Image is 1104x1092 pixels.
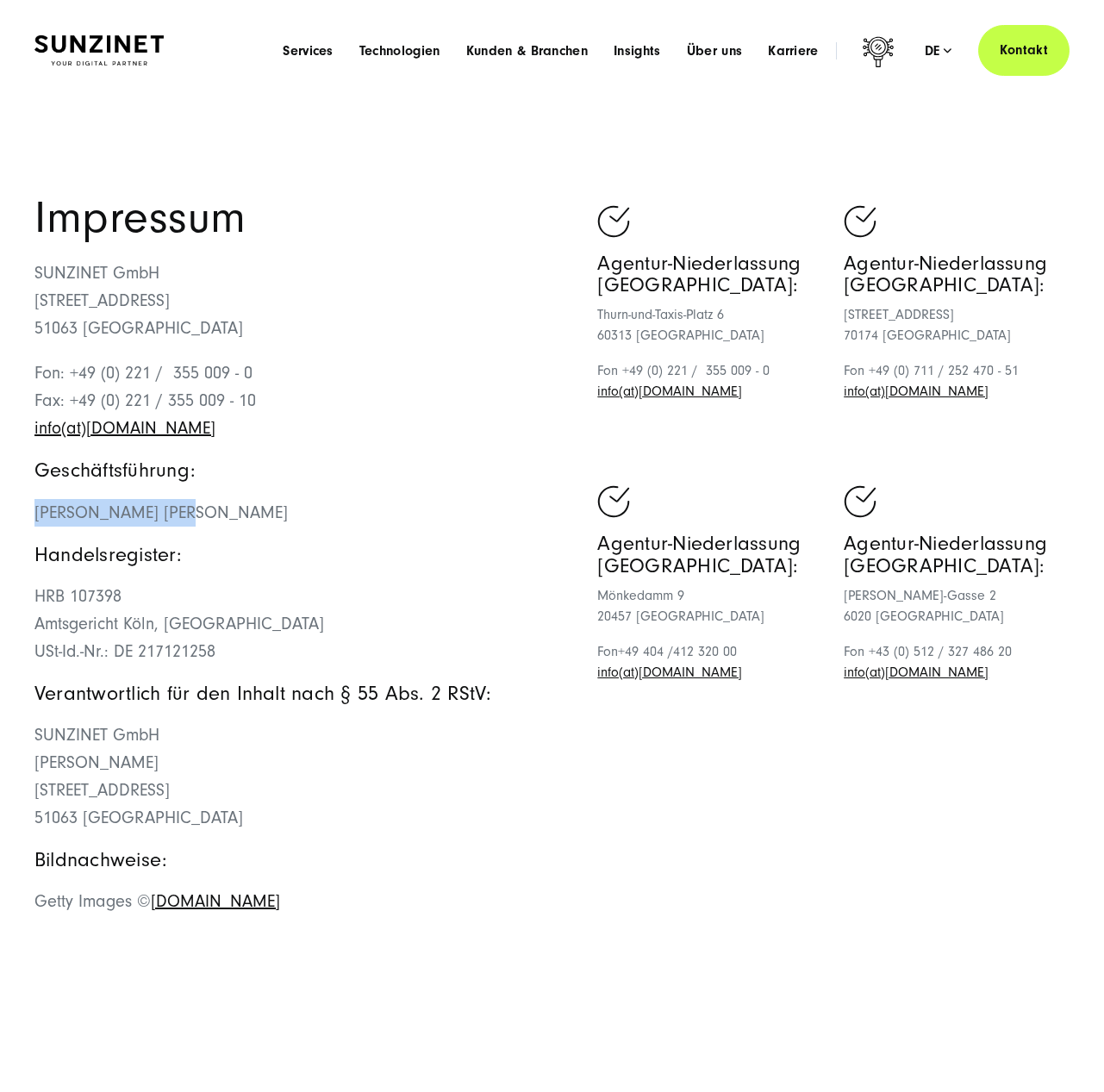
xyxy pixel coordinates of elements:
span: SUNZINET GmbH [34,726,159,745]
a: Schreiben Sie eine E-Mail an sunzinet [844,665,989,680]
p: Fon +49 (0) 221 / 355 009 - 0 [597,360,823,402]
span: [STREET_ADDRESS] [34,781,170,800]
p: Fon: +49 (0) 221 / 355 009 - 0 Fax: +49 (0) 221 / 355 009 - 10 [34,359,552,442]
span: Getty Images © [34,892,151,911]
a: Technologien [359,42,440,59]
span: USt-Id.-Nr.: DE 217121258 [34,642,215,661]
a: Schreiben Sie eine E-Mail an sunzinet [597,665,742,680]
p: SUNZINET GmbH [STREET_ADDRESS] 51063 [GEOGRAPHIC_DATA] [34,259,552,342]
img: SUNZINET Full Service Digital Agentur [34,35,164,66]
p: Fon [597,641,823,683]
h5: Agentur-Niederlassung [GEOGRAPHIC_DATA]: [597,533,823,576]
a: Kunden & Branchen [466,42,588,59]
h5: Agentur-Niederlassung [GEOGRAPHIC_DATA]: [844,253,1070,296]
p: [STREET_ADDRESS] 70174 [GEOGRAPHIC_DATA] [844,304,1070,346]
h1: Impressum [34,197,552,240]
span: HRB 107398 [34,587,122,606]
div: de [925,42,952,59]
p: [PERSON_NAME]-Gasse 2 6020 [GEOGRAPHIC_DATA] [844,585,1070,627]
span: 51063 [GEOGRAPHIC_DATA] [34,808,243,827]
span: Amtsgericht Köln, [GEOGRAPHIC_DATA] [34,615,324,633]
span: +49 404 / [618,644,673,659]
span: [PERSON_NAME] [34,753,159,772]
a: [DOMAIN_NAME] [151,892,280,911]
span: 412 320 00 [673,644,737,659]
h5: Agentur-Niederlassung [GEOGRAPHIC_DATA]: [844,533,1070,576]
a: Karriere [768,42,819,59]
a: Services [283,42,334,59]
a: Insights [614,42,661,59]
a: Kontakt [978,25,1070,76]
p: Thurn-und-Taxis-Platz 6 60313 [GEOGRAPHIC_DATA] [597,304,823,346]
h5: Geschäftsführung: [34,459,552,481]
h5: Verantwortlich für den Inhalt nach § 55 Abs. 2 RStV: [34,683,552,704]
h5: Handelsregister: [34,544,552,565]
h5: Bildnachweise: [34,849,552,870]
a: Schreiben Sie eine E-Mail an sunzinet [597,384,742,399]
a: Schreiben Sie eine E-Mail an sunzinet [34,419,215,438]
p: Fon +43 (0) 512 / 327 486 20 [844,641,1070,683]
span: [PERSON_NAME] [PERSON_NAME] [34,503,288,522]
p: Fon +49 (0) 711 / 252 470 - 51 [844,360,1070,402]
a: Schreiben Sie eine E-Mail an sunzinet [844,384,989,399]
a: Über uns [687,42,743,59]
h5: Agentur-Niederlassung [GEOGRAPHIC_DATA]: [597,253,823,296]
p: Mönkedamm 9 20457 [GEOGRAPHIC_DATA] [597,585,823,627]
